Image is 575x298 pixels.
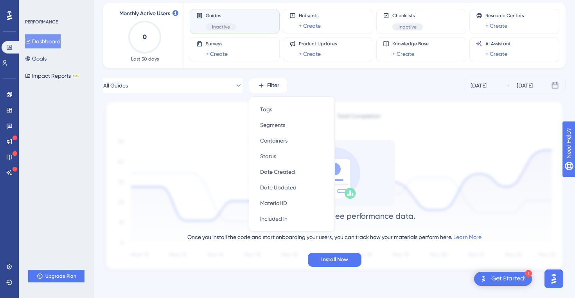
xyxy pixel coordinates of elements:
span: Date Updated [260,183,296,192]
span: All Guides [103,81,128,90]
button: Date Updated [254,180,330,195]
span: Upgrade Plan [45,273,76,279]
div: BETA [72,74,79,78]
button: Material ID [254,195,330,211]
div: Once you install the code and start onboarding your users, you can track how your materials perfo... [187,232,482,242]
span: Checklists [392,12,423,19]
div: [DATE] [471,81,487,90]
span: Material ID [260,198,287,208]
a: + Create [299,21,321,30]
a: + Create [206,49,228,59]
button: Install Now [308,253,361,267]
span: Filter [267,81,279,90]
span: Status [260,152,276,161]
a: + Create [392,49,414,59]
button: Filter [249,78,288,93]
button: Dashboard [25,34,61,48]
div: Open Get Started! checklist, remaining modules: 1 [474,272,532,286]
div: Get Started! [491,275,526,283]
button: Containers [254,133,330,148]
button: Included In [254,211,330,227]
img: launcher-image-alternative-text [479,274,488,284]
button: Upgrade Plan [28,270,84,282]
span: Guides [206,12,236,19]
span: Knowledge Base [392,41,429,47]
span: Hotspots [299,12,321,19]
button: All Guides [103,78,243,93]
span: Included In [260,214,287,223]
span: Need Help? [18,2,49,11]
span: Inactive [212,24,230,30]
div: PERFORMANCE [25,19,58,25]
span: Install Now [321,255,348,264]
button: Goals [25,52,47,66]
text: 0 [143,33,147,41]
span: Inactive [399,24,417,30]
span: Surveys [206,41,228,47]
button: Status [254,148,330,164]
span: AI Assistant [485,41,511,47]
a: Learn More [453,234,482,240]
span: Containers [260,136,287,145]
button: Impact ReportsBETA [25,69,79,83]
div: 1 [525,270,532,277]
span: Monthly Active Users [119,9,170,18]
a: + Create [485,21,507,30]
iframe: UserGuiding AI Assistant Launcher [542,267,566,291]
button: Segments [254,117,330,133]
div: [DATE] [517,81,533,90]
span: Date Created [260,167,295,177]
span: Tags [260,105,272,114]
span: Segments [260,120,285,130]
button: Date Created [254,164,330,180]
span: Last 30 days [131,56,159,62]
span: Product Updates [299,41,337,47]
img: 1ec67ef948eb2d50f6bf237e9abc4f97.svg [103,100,566,273]
a: + Create [485,49,507,59]
span: Resource Centers [485,12,524,19]
button: Tags [254,102,330,117]
a: + Create [299,49,321,59]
